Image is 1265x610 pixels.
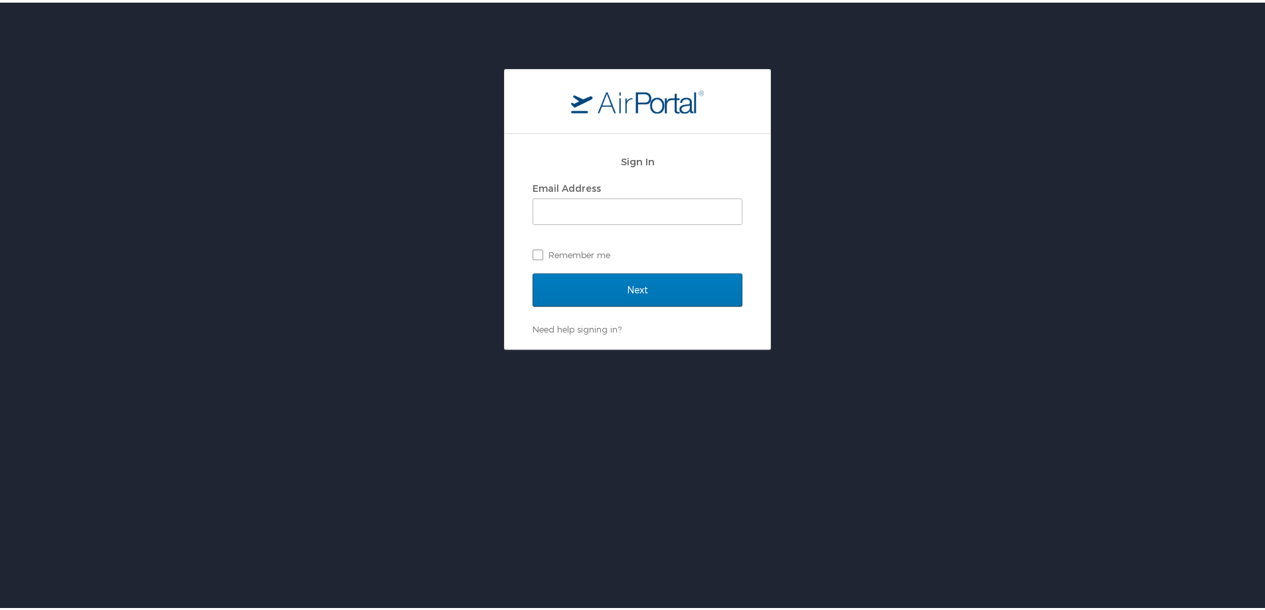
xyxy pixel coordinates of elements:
img: logo [571,87,704,111]
label: Remember me [533,242,742,262]
input: Next [533,271,742,304]
h2: Sign In [533,151,742,167]
label: Email Address [533,180,601,191]
a: Need help signing in? [533,321,622,332]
